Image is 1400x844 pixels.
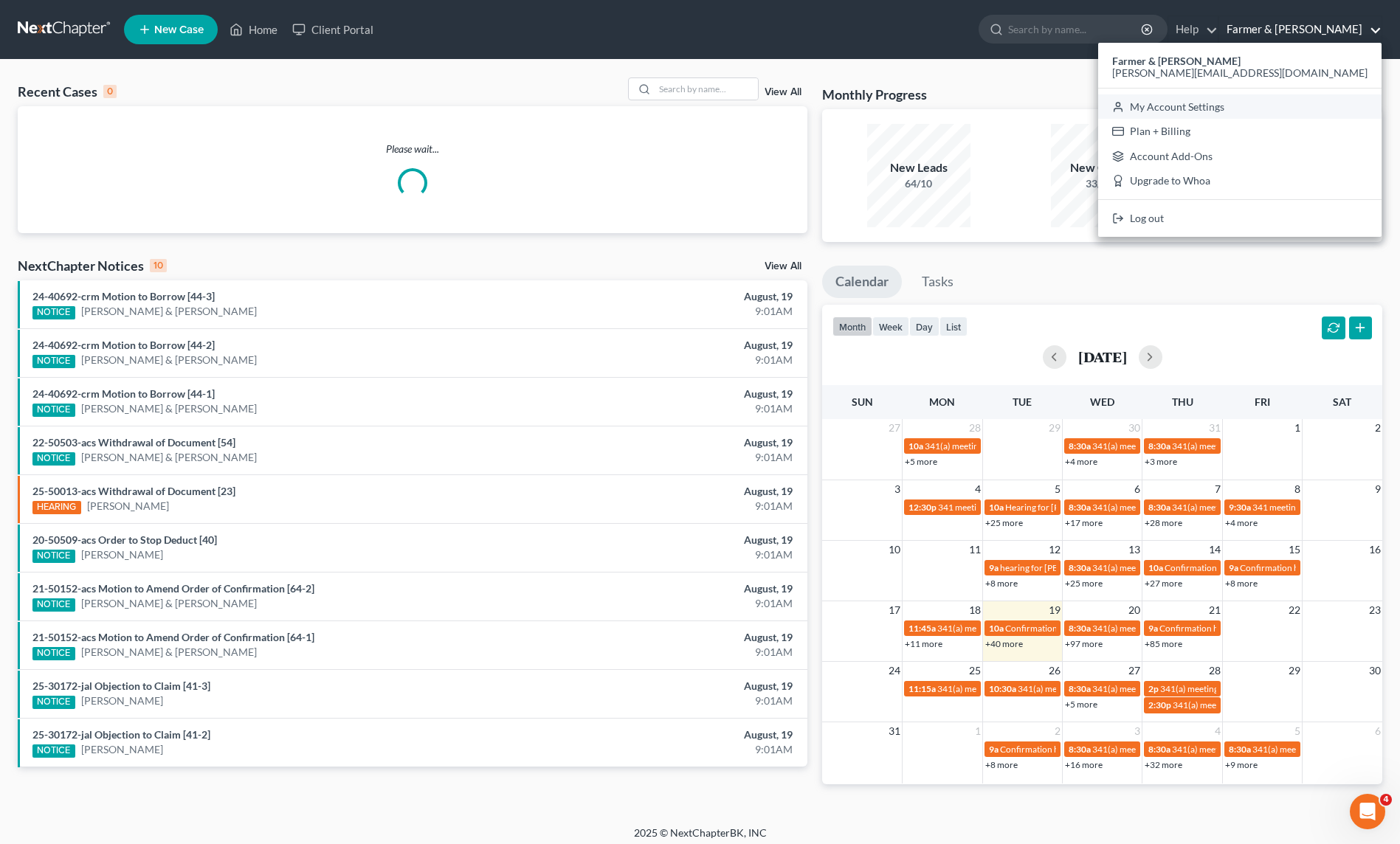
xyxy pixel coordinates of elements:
[1373,419,1382,437] span: 2
[1287,541,1302,558] span: 15
[887,419,902,437] span: 27
[908,440,923,452] span: 10a
[908,266,967,298] a: Tasks
[81,450,257,465] a: [PERSON_NAME] & [PERSON_NAME]
[1127,601,1142,619] span: 20
[1090,395,1114,408] span: Wed
[852,395,873,408] span: Sun
[1148,440,1170,452] span: 8:30a
[1005,623,1173,634] span: Confirmation hearing for [PERSON_NAME]
[1069,683,1091,694] span: 8:30a
[1145,517,1182,528] a: +28 more
[1112,55,1241,67] strong: Farmer & [PERSON_NAME]
[1368,541,1382,558] span: 16
[985,638,1023,649] a: +40 more
[832,316,872,336] button: month
[1229,502,1251,513] span: 9:30a
[1053,480,1062,498] span: 5
[154,24,204,35] span: New Case
[968,601,982,619] span: 18
[908,683,936,694] span: 11:15a
[1207,662,1222,679] span: 28
[32,647,75,660] div: NOTICE
[222,16,285,43] a: Home
[1293,480,1302,498] span: 8
[973,480,982,498] span: 4
[1047,601,1062,619] span: 19
[1350,794,1385,829] iframe: Intercom live chat
[1207,419,1222,437] span: 31
[32,696,75,709] div: NOTICE
[150,259,167,272] div: 10
[1172,502,1314,513] span: 341(a) meeting for [PERSON_NAME]
[985,517,1023,528] a: +25 more
[1373,480,1382,498] span: 9
[549,499,793,513] div: 9:01AM
[549,693,793,708] div: 9:01AM
[1225,517,1258,528] a: +4 more
[1065,759,1103,770] a: +16 more
[1098,169,1382,194] a: Upgrade to Whoa
[1148,683,1159,694] span: 2p
[32,598,75,612] div: NOTICE
[549,289,793,304] div: August, 19
[81,304,257,319] a: [PERSON_NAME] & [PERSON_NAME]
[81,547,163,562] a: [PERSON_NAME]
[1145,638,1182,649] a: +85 more
[1047,662,1062,679] span: 26
[1287,662,1302,679] span: 29
[549,533,793,547] div: August, 19
[872,316,909,336] button: week
[1145,456,1177,467] a: +3 more
[989,744,999,755] span: 9a
[32,436,235,449] a: 22-50503-acs Withdrawal of Document [54]
[887,662,902,679] span: 24
[973,722,982,740] span: 1
[1148,562,1163,573] span: 10a
[1112,66,1368,79] span: [PERSON_NAME][EMAIL_ADDRESS][DOMAIN_NAME]
[939,316,968,336] button: list
[549,727,793,742] div: August, 19
[989,623,1004,634] span: 10a
[1229,744,1251,755] span: 8:30a
[18,257,167,274] div: NextChapter Notices
[893,480,902,498] span: 3
[32,533,217,546] a: 20-50509-acs Order to Stop Deduct [40]
[1008,15,1143,43] input: Search by name...
[887,541,902,558] span: 10
[1069,440,1091,452] span: 8:30a
[908,623,936,634] span: 11:45a
[87,499,169,513] a: [PERSON_NAME]
[549,304,793,319] div: 9:01AM
[1000,562,1192,573] span: hearing for [PERSON_NAME] & [PERSON_NAME]
[1092,502,1286,513] span: 341(a) meeting for Greisis De La [PERSON_NAME]
[32,550,75,563] div: NOTICE
[32,355,75,368] div: NOTICE
[937,683,1158,694] span: 341(a) meeting for [PERSON_NAME] & [PERSON_NAME]
[81,353,257,367] a: [PERSON_NAME] & [PERSON_NAME]
[1013,395,1032,408] span: Tue
[1133,480,1142,498] span: 6
[32,582,314,595] a: 21-50152-acs Motion to Amend Order of Confirmation [64-2]
[81,401,257,416] a: [PERSON_NAME] & [PERSON_NAME]
[1065,638,1103,649] a: +97 more
[1053,722,1062,740] span: 2
[938,502,1162,513] span: 341 meeting for [PERSON_NAME]-[GEOGRAPHIC_DATA]
[1098,94,1382,120] a: My Account Settings
[1173,699,1315,710] span: 341(a) meeting for [PERSON_NAME]
[1148,623,1158,634] span: 9a
[925,440,1067,452] span: 341(a) meeting for [PERSON_NAME]
[549,484,793,499] div: August, 19
[549,630,793,645] div: August, 19
[1098,144,1382,169] a: Account Add-Ons
[549,450,793,465] div: 9:01AM
[1145,578,1182,589] a: +27 more
[549,353,793,367] div: 9:01AM
[985,578,1018,589] a: +8 more
[909,316,939,336] button: day
[1213,722,1222,740] span: 4
[968,419,982,437] span: 28
[1092,440,1235,452] span: 341(a) meeting for [PERSON_NAME]
[1255,395,1270,408] span: Fri
[1051,159,1154,176] div: New Clients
